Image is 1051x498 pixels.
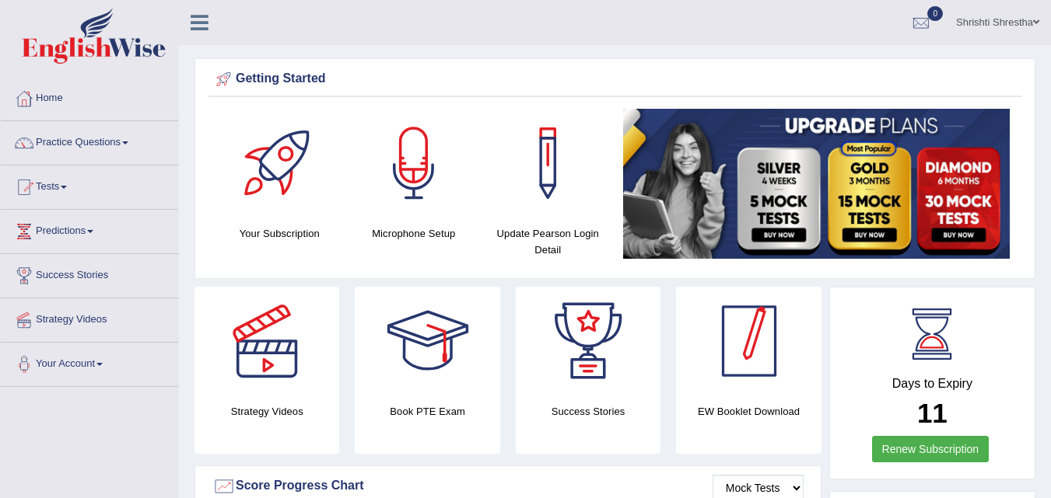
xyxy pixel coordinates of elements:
a: Home [1,77,178,116]
a: Strategy Videos [1,298,178,337]
h4: Strategy Videos [194,403,339,420]
b: 11 [917,398,948,428]
h4: EW Booklet Download [676,403,821,420]
div: Score Progress Chart [212,475,804,498]
h4: Days to Expiry [847,377,1018,391]
img: small5.jpg [623,109,1011,259]
a: Practice Questions [1,121,178,160]
span: 0 [927,6,943,21]
a: Renew Subscription [872,436,990,462]
h4: Book PTE Exam [355,403,499,420]
h4: Your Subscription [220,225,339,242]
a: Tests [1,165,178,204]
div: Getting Started [212,68,1018,91]
h4: Success Stories [516,403,660,420]
a: Predictions [1,210,178,249]
a: Success Stories [1,254,178,293]
h4: Update Pearson Login Detail [489,225,608,258]
h4: Microphone Setup [355,225,474,242]
a: Your Account [1,343,178,381]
